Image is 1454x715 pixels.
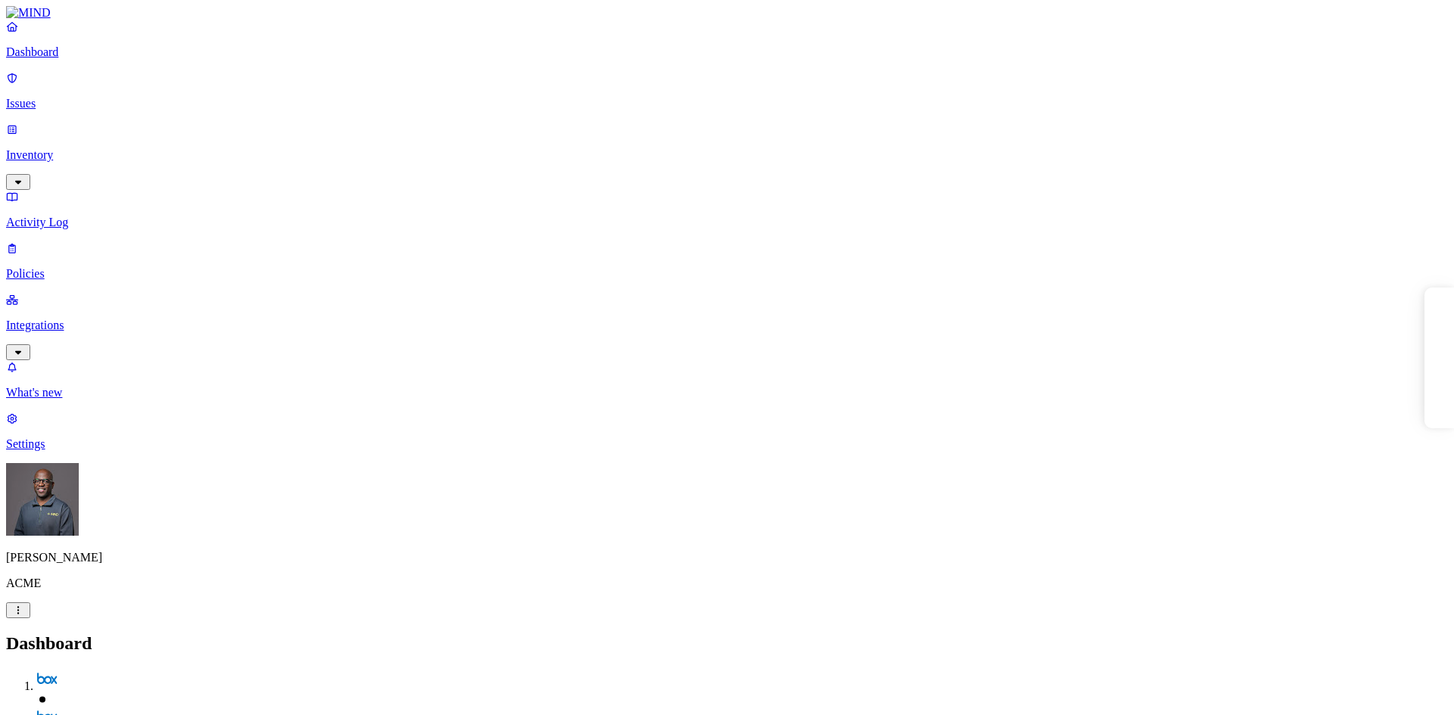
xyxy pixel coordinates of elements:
a: Activity Log [6,190,1448,229]
p: Policies [6,267,1448,281]
img: svg%3e [36,669,58,690]
p: Integrations [6,319,1448,332]
a: What's new [6,360,1448,399]
a: Inventory [6,123,1448,188]
a: Policies [6,241,1448,281]
p: What's new [6,386,1448,399]
a: Issues [6,71,1448,110]
p: Inventory [6,148,1448,162]
p: Activity Log [6,216,1448,229]
p: [PERSON_NAME] [6,551,1448,564]
p: Settings [6,437,1448,451]
p: Dashboard [6,45,1448,59]
p: ACME [6,577,1448,590]
a: Dashboard [6,20,1448,59]
img: MIND [6,6,51,20]
a: Settings [6,412,1448,451]
img: Gregory Thomas [6,463,79,536]
p: Issues [6,97,1448,110]
a: MIND [6,6,1448,20]
h2: Dashboard [6,633,1448,654]
a: Integrations [6,293,1448,358]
